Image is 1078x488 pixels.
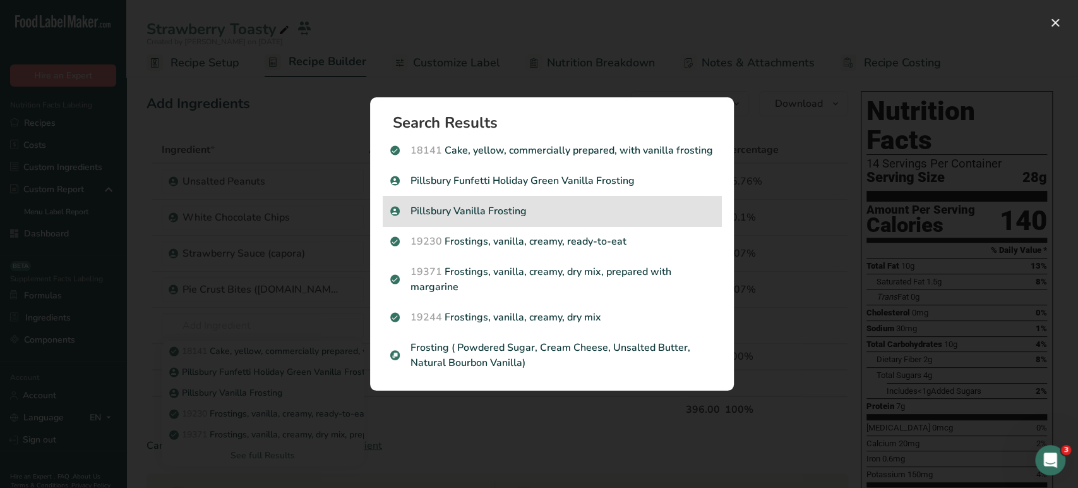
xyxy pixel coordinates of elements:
[390,234,714,249] p: Frostings, vanilla, creamy, ready-to-eat
[410,143,442,157] span: 18141
[390,204,714,219] p: Pillsbury Vanilla Frosting
[390,340,714,370] p: Frosting ( Powdered Sugar, Cream Cheese, Unsalted Butter, Natural Bourbon Vanilla)
[390,310,714,325] p: Frostings, vanilla, creamy, dry mix
[390,351,400,360] img: Sub Recipe
[410,265,442,279] span: 19371
[390,143,714,158] p: Cake, yellow, commercially prepared, with vanilla frosting
[410,310,442,324] span: 19244
[390,264,714,295] p: Frostings, vanilla, creamy, dry mix, prepared with margarine
[1035,445,1065,475] iframe: Intercom live chat
[393,115,721,130] h1: Search Results
[410,235,442,248] span: 19230
[1061,445,1071,455] span: 3
[390,173,714,188] p: Pillsbury Funfetti Holiday Green Vanilla Frosting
